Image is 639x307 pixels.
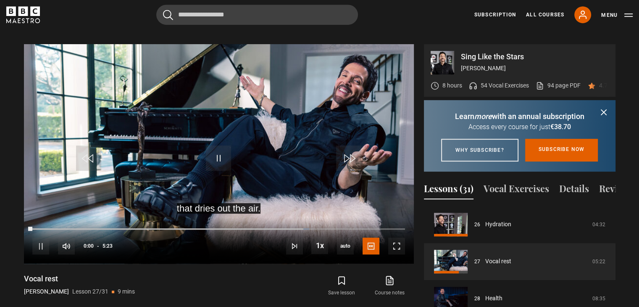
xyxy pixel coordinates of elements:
button: Details [559,182,589,199]
p: 8 hours [442,81,462,90]
button: Fullscreen [388,238,405,254]
button: Save lesson [318,274,366,298]
div: Current quality: 720p [337,238,354,254]
p: [PERSON_NAME] [24,287,69,296]
a: Subscribe now [525,139,598,161]
button: Next Lesson [286,238,303,254]
span: 0:00 [84,238,94,254]
a: All Courses [526,11,564,19]
button: Submit the search query [163,10,173,20]
p: Access every course for just [434,122,605,132]
span: 5:23 [103,238,113,254]
button: Pause [32,238,49,254]
a: Vocal rest [485,257,511,266]
p: Sing Like the Stars [461,53,609,61]
span: €38.70 [550,123,571,131]
button: Toggle navigation [601,11,633,19]
p: 54 Vocal Exercises [481,81,529,90]
input: Search [156,5,358,25]
p: Lesson 27/31 [72,287,108,296]
a: Hydration [485,220,511,229]
button: Captions [363,238,379,254]
span: - [97,243,99,249]
h1: Vocal rest [24,274,135,284]
i: more [474,112,492,121]
button: Lessons (31) [424,182,473,199]
a: Course notes [366,274,413,298]
button: Playback Rate [311,237,328,254]
a: Health [485,294,502,303]
p: Learn with an annual subscription [434,111,605,122]
a: 94 page PDF [536,81,581,90]
a: Subscription [474,11,516,19]
p: [PERSON_NAME] [461,64,609,73]
div: Progress Bar [32,228,405,230]
button: Vocal Exercises [484,182,549,199]
p: 9 mins [118,287,135,296]
video-js: Video Player [24,44,414,264]
svg: BBC Maestro [6,6,40,23]
a: Why subscribe? [441,139,518,161]
span: auto [337,238,354,254]
button: Mute [58,238,75,254]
